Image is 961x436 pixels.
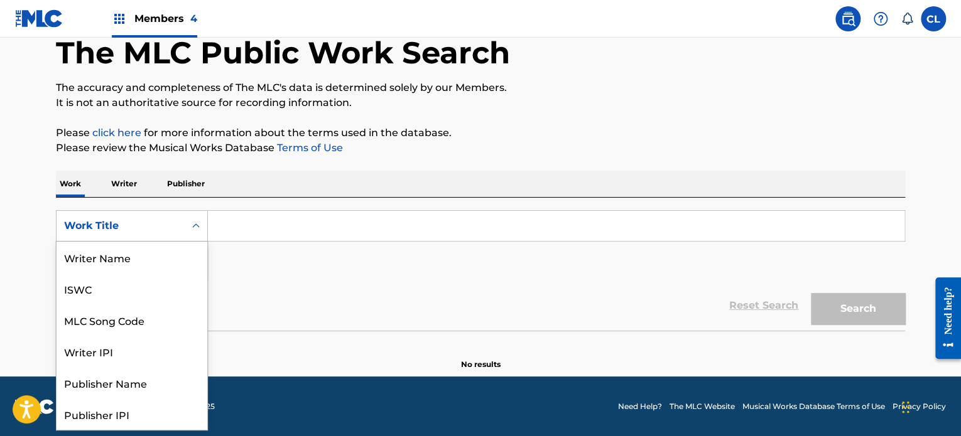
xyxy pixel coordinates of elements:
div: Work Title [64,218,177,233]
p: Publisher [163,171,209,197]
a: Terms of Use [274,142,343,154]
div: Writer IPI [57,336,207,367]
p: Writer [107,171,141,197]
a: The MLC Website [670,401,735,412]
div: ISWC [57,273,207,304]
p: It is not an authoritative source for recording information. [56,95,905,110]
iframe: Resource Center [926,268,961,369]
p: Please review the Musical Works Database [56,141,905,156]
a: Musical Works Database Terms of Use [742,401,885,412]
div: Help [868,6,893,31]
div: Writer Name [57,242,207,273]
div: Publisher IPI [57,398,207,430]
p: The accuracy and completeness of The MLC's data is determined solely by our Members. [56,80,905,95]
div: Publisher Name [57,367,207,398]
div: MLC Song Code [57,304,207,336]
a: Need Help? [618,401,662,412]
span: Members [134,11,197,26]
div: User Menu [921,6,946,31]
span: 4 [190,13,197,24]
form: Search Form [56,210,905,331]
img: Top Rightsholders [112,11,127,26]
img: MLC Logo [15,9,63,28]
a: Privacy Policy [893,401,946,412]
a: click here [92,127,141,139]
iframe: Chat Widget [898,376,961,436]
img: help [873,11,888,26]
a: Public Search [835,6,861,31]
img: logo [15,399,54,414]
h1: The MLC Public Work Search [56,34,510,72]
p: Work [56,171,85,197]
p: Please for more information about the terms used in the database. [56,125,905,141]
p: No results [461,344,501,370]
img: search [840,11,855,26]
div: Drag [902,388,909,426]
div: Notifications [901,13,913,25]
